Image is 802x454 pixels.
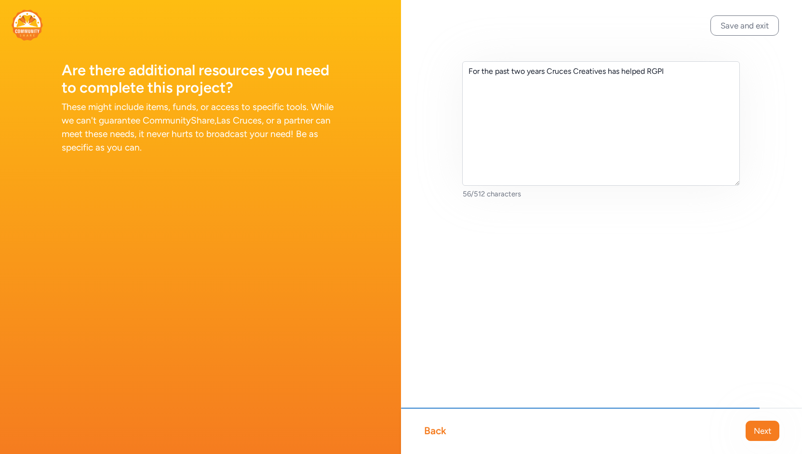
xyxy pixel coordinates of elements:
span: Next [754,425,771,437]
div: These might include items, funds, or access to specific tools. While we can't guarantee Community... [62,100,339,154]
h1: Are there additional resources you need to complete this project? [62,62,339,96]
div: Back [424,424,446,438]
img: logo [12,10,43,41]
button: Next [746,421,779,441]
button: Save and exit [710,15,779,36]
div: 56/512 characters [463,189,740,199]
textarea: For the past two years Cruces Creatives has helped RGPI [462,61,740,186]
